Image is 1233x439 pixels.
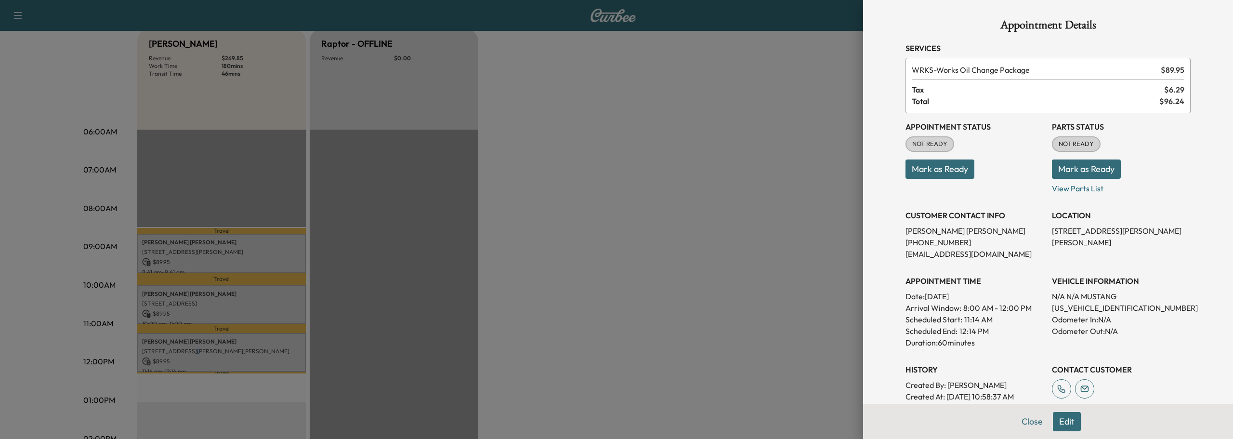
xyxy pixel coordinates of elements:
[1015,412,1049,431] button: Close
[912,95,1159,107] span: Total
[1052,160,1121,179] button: Mark as Ready
[905,160,974,179] button: Mark as Ready
[1052,210,1191,221] h3: LOCATION
[912,84,1164,95] span: Tax
[905,325,958,337] p: Scheduled End:
[1161,64,1184,76] span: $ 89.95
[1052,291,1191,302] p: N/A N/A MUSTANG
[905,275,1044,287] h3: APPOINTMENT TIME
[905,391,1044,402] p: Created At : [DATE] 10:58:37 AM
[1164,84,1184,95] span: $ 6.29
[905,225,1044,237] p: [PERSON_NAME] [PERSON_NAME]
[906,139,953,149] span: NOT READY
[1053,139,1100,149] span: NOT READY
[912,64,1157,76] span: Works Oil Change Package
[905,402,1044,414] p: Modified By : [PERSON_NAME]
[1052,275,1191,287] h3: VEHICLE INFORMATION
[905,302,1044,314] p: Arrival Window:
[959,325,989,337] p: 12:14 PM
[905,364,1044,375] h3: History
[1052,325,1191,337] p: Odometer Out: N/A
[1052,225,1191,248] p: [STREET_ADDRESS][PERSON_NAME][PERSON_NAME]
[905,237,1044,248] p: [PHONE_NUMBER]
[1052,314,1191,325] p: Odometer In: N/A
[963,302,1032,314] span: 8:00 AM - 12:00 PM
[905,19,1191,35] h1: Appointment Details
[905,337,1044,348] p: Duration: 60 minutes
[905,379,1044,391] p: Created By : [PERSON_NAME]
[905,42,1191,54] h3: Services
[964,314,993,325] p: 11:14 AM
[1053,412,1081,431] button: Edit
[1052,302,1191,314] p: [US_VEHICLE_IDENTIFICATION_NUMBER]
[1159,95,1184,107] span: $ 96.24
[1052,364,1191,375] h3: CONTACT CUSTOMER
[1052,121,1191,133] h3: Parts Status
[905,291,1044,302] p: Date: [DATE]
[905,210,1044,221] h3: CUSTOMER CONTACT INFO
[905,248,1044,260] p: [EMAIL_ADDRESS][DOMAIN_NAME]
[905,121,1044,133] h3: Appointment Status
[1052,179,1191,194] p: View Parts List
[905,314,962,325] p: Scheduled Start:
